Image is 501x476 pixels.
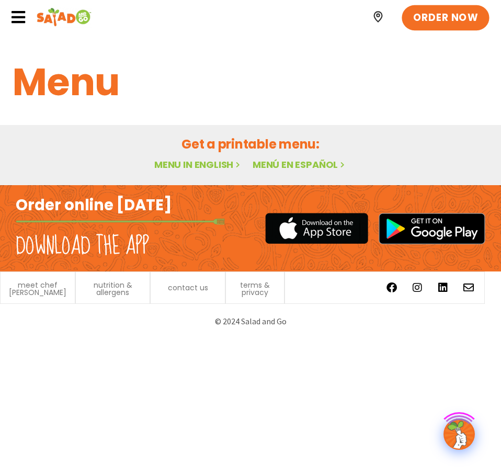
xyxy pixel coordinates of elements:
span: ORDER NOW [413,10,478,24]
a: nutrition & allergens [81,281,145,296]
a: terms & privacy [231,281,279,296]
img: appstore [265,211,368,245]
a: meet chef [PERSON_NAME] [6,281,70,296]
a: contact us [168,284,208,291]
img: Header logo [37,7,92,28]
p: © 2024 Salad and Go [10,314,491,328]
h2: Get a printable menu: [13,135,488,153]
h1: Menu [13,54,488,110]
a: ORDER NOW [402,5,489,30]
a: Menú en español [253,158,347,171]
a: Menu in English [154,158,242,171]
img: fork [16,219,225,224]
img: google_play [379,213,485,244]
h2: Order online [DATE] [16,196,172,216]
h2: Download the app [16,232,149,261]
